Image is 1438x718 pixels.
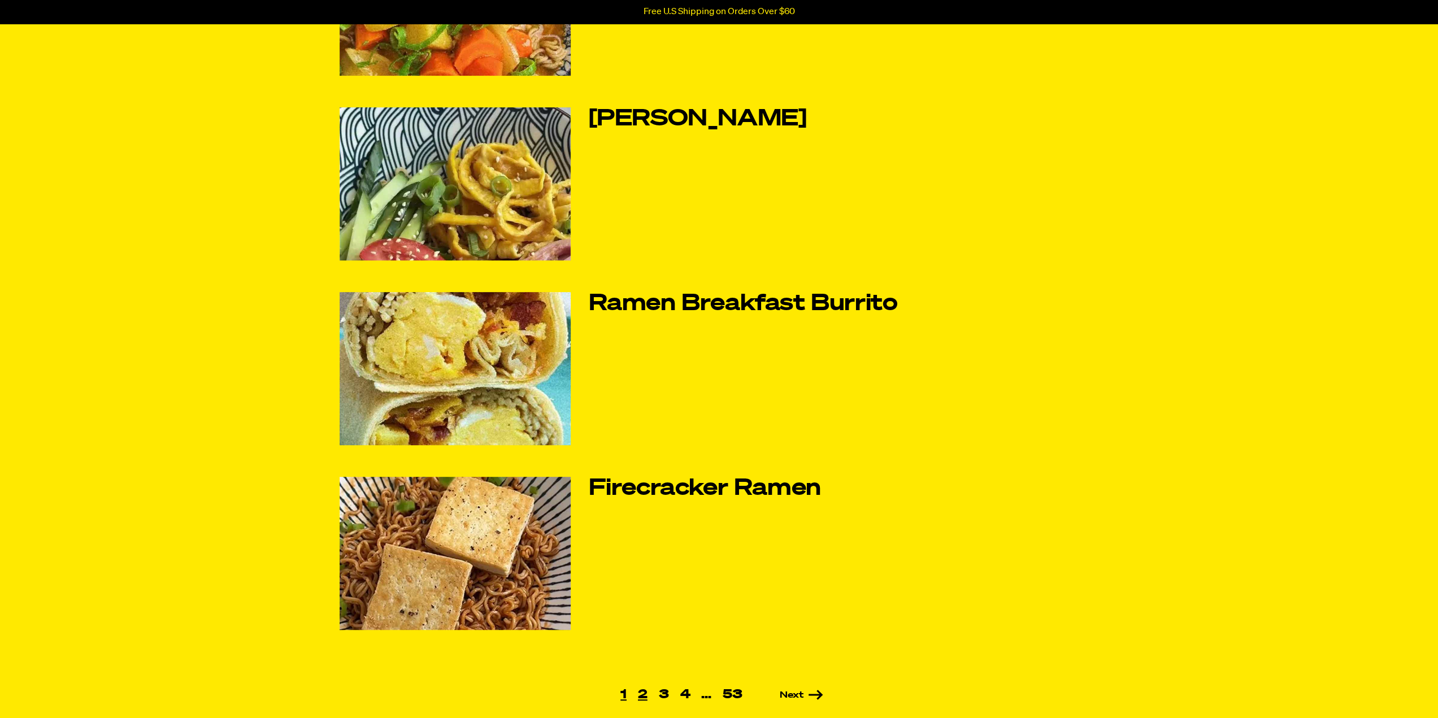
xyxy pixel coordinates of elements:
a: 53 [717,689,748,701]
a: 4 [674,689,696,701]
a: 3 [653,689,675,701]
a: Next [748,691,823,700]
a: [PERSON_NAME] [589,107,901,131]
img: Firecracker Ramen [340,477,571,630]
a: Ramen Breakfast Burrito [589,292,901,316]
img: Ramen Breakfast Burrito [340,292,571,445]
a: Firecracker Ramen [589,477,901,501]
img: Hiyashi Chuka [340,107,571,260]
p: Free U.S Shipping on Orders Over $60 [644,7,795,17]
a: 2 [632,689,653,701]
span: … [696,689,717,701]
span: 1 [615,689,632,701]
